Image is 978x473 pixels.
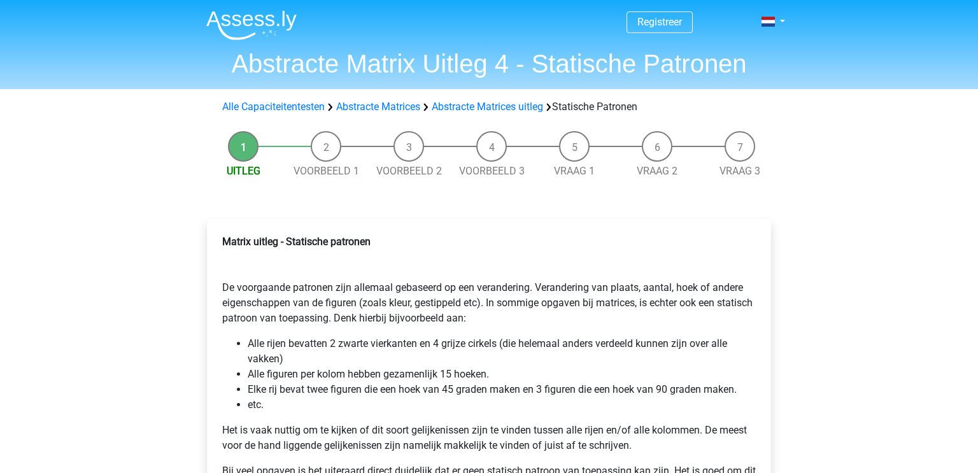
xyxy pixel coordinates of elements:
a: Voorbeeld 2 [376,165,442,177]
a: Vraag 2 [637,165,677,177]
li: Elke rij bevat twee figuren die een hoek van 45 graden maken en 3 figuren die een hoek van 90 gra... [248,382,756,397]
b: Matrix uitleg - Statische patronen [222,236,371,248]
a: Uitleg [227,165,260,177]
a: Registreer [637,16,682,28]
li: Alle rijen bevatten 2 zwarte vierkanten en 4 grijze cirkels (die helemaal anders verdeeld kunnen ... [248,336,756,367]
a: Vraag 1 [554,165,595,177]
li: Alle figuren per kolom hebben gezamenlijk 15 hoeken. [248,367,756,382]
div: Statische Patronen [217,99,761,115]
li: etc. [248,397,756,413]
a: Abstracte Matrices uitleg [432,101,543,113]
a: Abstracte Matrices [336,101,420,113]
a: Alle Capaciteitentesten [222,101,325,113]
h1: Abstracte Matrix Uitleg 4 - Statische Patronen [196,48,782,79]
a: Vraag 3 [719,165,760,177]
p: De voorgaande patronen zijn allemaal gebaseerd op een verandering. Verandering van plaats, aantal... [222,234,756,326]
a: Voorbeeld 3 [459,165,525,177]
p: Het is vaak nuttig om te kijken of dit soort gelijkenissen zijn te vinden tussen alle rijen en/of... [222,423,756,453]
img: Assessly [206,10,297,40]
a: Voorbeeld 1 [294,165,359,177]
